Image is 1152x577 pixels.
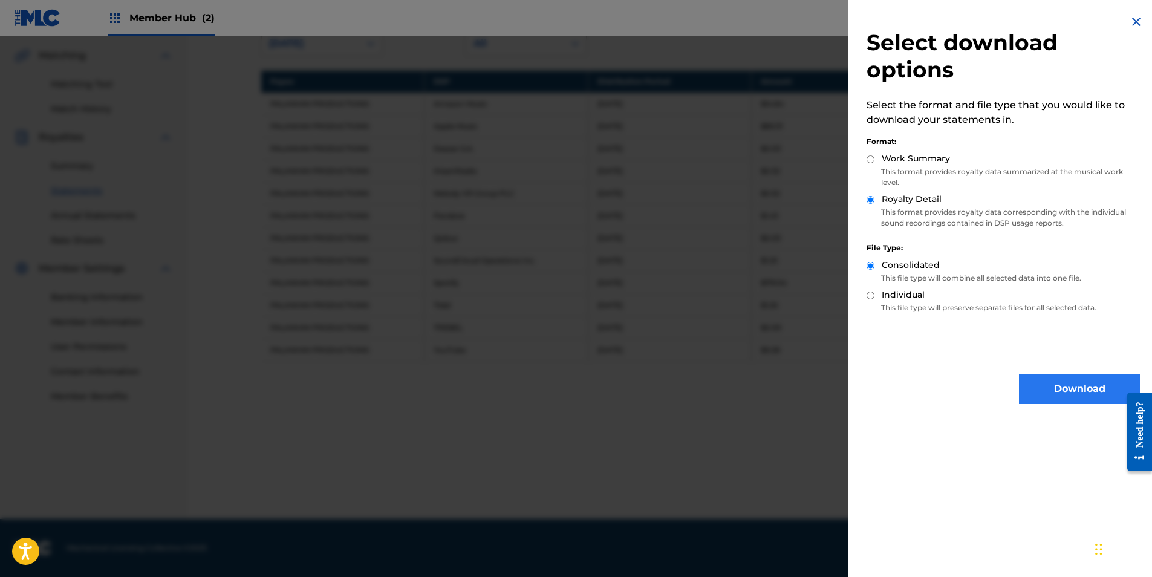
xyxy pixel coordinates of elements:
iframe: Resource Center [1118,383,1152,481]
button: Download [1019,374,1140,404]
label: Individual [882,288,925,301]
p: This file type will preserve separate files for all selected data. [867,302,1140,313]
p: This format provides royalty data corresponding with the individual sound recordings contained in... [867,207,1140,229]
label: Work Summary [882,152,950,165]
div: Drag [1095,531,1102,567]
label: Consolidated [882,259,940,272]
h2: Select download options [867,29,1140,83]
div: Format: [867,136,1140,147]
img: MLC Logo [15,9,61,27]
img: Top Rightsholders [108,11,122,25]
p: This file type will combine all selected data into one file. [867,273,1140,284]
p: This format provides royalty data summarized at the musical work level. [867,166,1140,188]
span: (2) [202,12,215,24]
p: Select the format and file type that you would like to download your statements in. [867,98,1140,127]
iframe: Chat Widget [1092,519,1152,577]
div: File Type: [867,243,1140,253]
span: Member Hub [129,11,215,25]
label: Royalty Detail [882,193,942,206]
